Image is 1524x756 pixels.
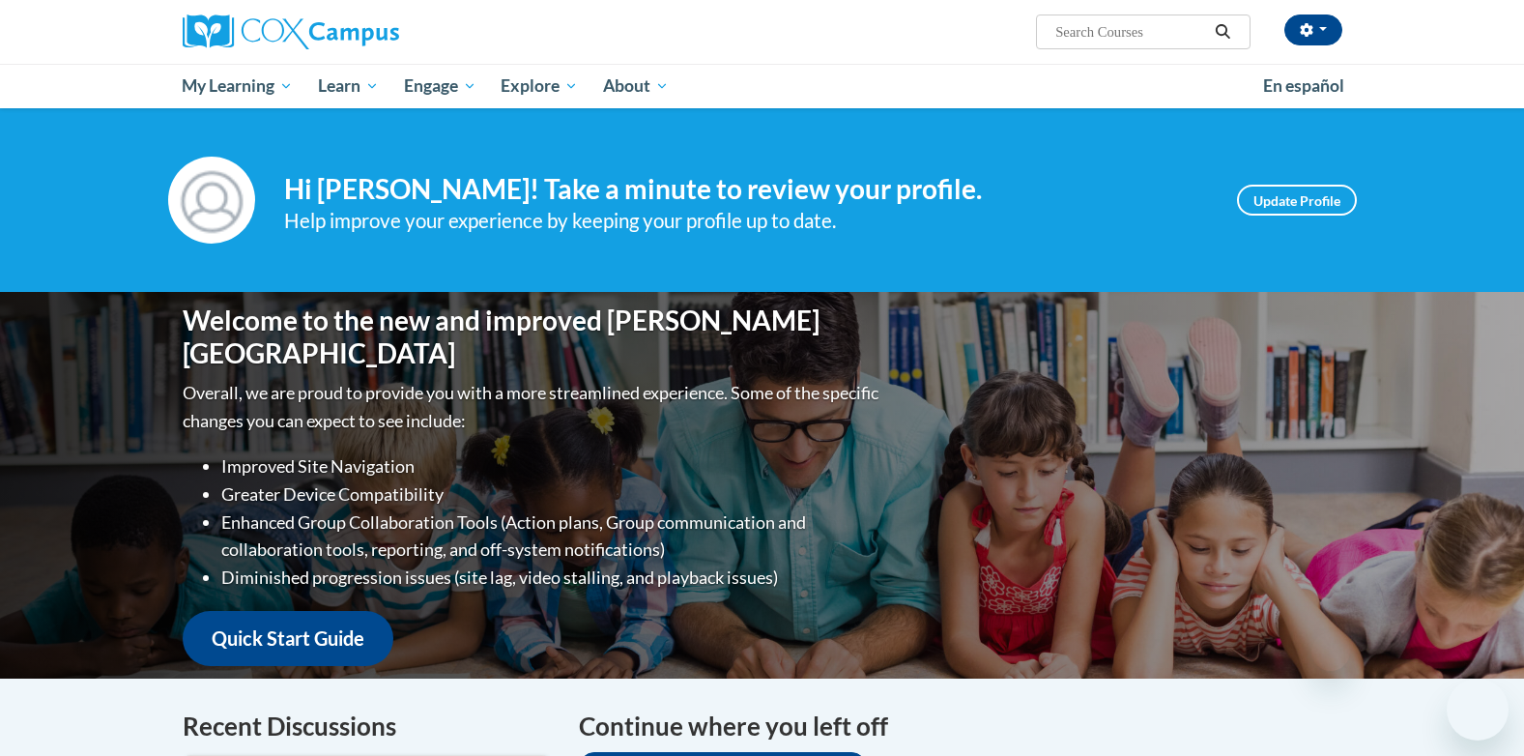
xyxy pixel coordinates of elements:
[183,15,399,49] img: Cox Campus
[1251,66,1357,106] a: En español
[183,305,883,369] h1: Welcome to the new and improved [PERSON_NAME][GEOGRAPHIC_DATA]
[590,64,681,108] a: About
[183,708,550,745] h4: Recent Discussions
[1053,20,1208,44] input: Search Courses
[221,564,883,592] li: Diminished progression issues (site lag, video stalling, and playback issues)
[1263,75,1344,96] span: En español
[488,64,590,108] a: Explore
[170,64,306,108] a: My Learning
[221,452,883,480] li: Improved Site Navigation
[603,74,669,98] span: About
[182,74,293,98] span: My Learning
[501,74,578,98] span: Explore
[221,480,883,509] li: Greater Device Compatibility
[284,205,1208,237] div: Help improve your experience by keeping your profile up to date.
[404,74,476,98] span: Engage
[284,173,1208,206] h4: Hi [PERSON_NAME]! Take a minute to review your profile.
[1208,20,1237,44] button: Search
[183,379,883,435] p: Overall, we are proud to provide you with a more streamlined experience. Some of the specific cha...
[579,708,1342,745] h4: Continue where you left off
[168,157,255,244] img: Profile Image
[1284,15,1342,45] button: Account Settings
[1237,185,1357,216] a: Update Profile
[221,509,883,565] li: Enhanced Group Collaboration Tools (Action plans, Group communication and collaboration tools, re...
[154,64,1371,108] div: Main menu
[183,15,550,49] a: Cox Campus
[1447,679,1509,741] iframe: Button to launch messaging window
[1311,632,1350,671] iframe: Close message
[318,74,379,98] span: Learn
[183,611,393,666] a: Quick Start Guide
[391,64,489,108] a: Engage
[305,64,391,108] a: Learn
